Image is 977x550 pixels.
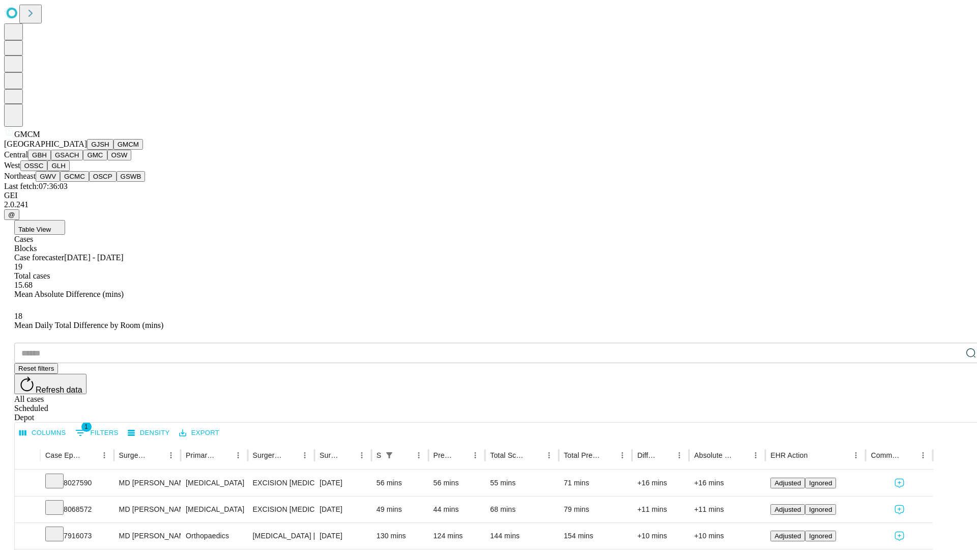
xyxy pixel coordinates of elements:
div: Absolute Difference [694,451,733,459]
span: Case forecaster [14,253,64,262]
div: 154 mins [564,523,627,549]
div: 56 mins [377,470,423,496]
button: Adjusted [770,504,805,515]
div: 68 mins [490,497,554,522]
button: Sort [528,448,542,462]
button: Sort [150,448,164,462]
div: Surgery Date [320,451,339,459]
div: 7916073 [45,523,109,549]
button: Menu [916,448,930,462]
span: Northeast [4,172,36,180]
div: MD [PERSON_NAME] [PERSON_NAME] [119,497,176,522]
div: 71 mins [564,470,627,496]
div: Predicted In Room Duration [434,451,453,459]
button: Sort [809,448,823,462]
button: Menu [412,448,426,462]
span: Adjusted [774,532,801,540]
button: GSACH [51,150,83,160]
div: Primary Service [186,451,215,459]
button: Menu [355,448,369,462]
div: 79 mins [564,497,627,522]
div: Total Scheduled Duration [490,451,527,459]
button: Sort [902,448,916,462]
div: 56 mins [434,470,480,496]
button: Menu [849,448,863,462]
div: 8027590 [45,470,109,496]
button: OSCP [89,171,117,182]
div: Scheduled In Room Duration [377,451,381,459]
div: [DATE] [320,470,366,496]
span: West [4,161,20,170]
button: Select columns [17,425,69,441]
div: MD [PERSON_NAME] [PERSON_NAME] [119,523,176,549]
button: Menu [672,448,686,462]
div: Difference [637,451,657,459]
div: EHR Action [770,451,808,459]
button: Sort [601,448,615,462]
div: MD [PERSON_NAME] [PERSON_NAME] [119,470,176,496]
div: +16 mins [637,470,684,496]
span: Mean Absolute Difference (mins) [14,290,124,298]
div: [MEDICAL_DATA] [186,497,242,522]
div: 2.0.241 [4,200,973,209]
div: GEI [4,191,973,200]
div: 144 mins [490,523,554,549]
span: [DATE] - [DATE] [64,253,123,262]
button: OSW [107,150,132,160]
button: Reset filters [14,363,58,374]
div: [DATE] [320,497,366,522]
span: Last fetch: 07:36:03 [4,182,68,190]
span: Table View [18,226,51,233]
div: +11 mins [694,497,760,522]
button: Menu [749,448,763,462]
div: 49 mins [377,497,423,522]
button: Sort [340,448,355,462]
span: [GEOGRAPHIC_DATA] [4,140,87,148]
div: Surgery Name [253,451,282,459]
button: Ignored [805,531,836,541]
span: 18 [14,312,22,320]
span: GMCM [14,130,40,139]
button: Show filters [73,425,121,441]
button: Menu [615,448,629,462]
div: EXCISION [MEDICAL_DATA] LESION EXCEPT [MEDICAL_DATA] TRUNK ETC 3.1 TO 4 CM [253,497,309,522]
button: Menu [97,448,111,462]
div: 44 mins [434,497,480,522]
span: Central [4,150,28,159]
button: GMC [83,150,107,160]
div: Orthopaedics [186,523,242,549]
button: Menu [468,448,482,462]
button: Ignored [805,504,836,515]
span: 19 [14,262,22,271]
button: GWV [36,171,60,182]
span: Total cases [14,271,50,280]
button: Expand [20,501,35,519]
div: 8068572 [45,497,109,522]
button: GJSH [87,139,113,150]
button: Export [177,425,222,441]
button: Sort [658,448,672,462]
div: [DATE] [320,523,366,549]
button: Menu [542,448,556,462]
span: 1 [81,422,92,432]
button: Adjusted [770,531,805,541]
div: +10 mins [694,523,760,549]
button: Sort [397,448,412,462]
span: Ignored [809,532,832,540]
div: EXCISION [MEDICAL_DATA] LESION EXCEPT [MEDICAL_DATA] TRUNK ETC 3.1 TO 4 CM [253,470,309,496]
button: Sort [217,448,231,462]
div: Comments [871,451,900,459]
div: 55 mins [490,470,554,496]
button: Show filters [382,448,396,462]
button: Sort [734,448,749,462]
div: +16 mins [694,470,760,496]
div: 124 mins [434,523,480,549]
button: Sort [83,448,97,462]
button: Menu [298,448,312,462]
button: Sort [454,448,468,462]
div: 1 active filter [382,448,396,462]
div: +10 mins [637,523,684,549]
button: Refresh data [14,374,87,394]
button: GBH [28,150,51,160]
div: +11 mins [637,497,684,522]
